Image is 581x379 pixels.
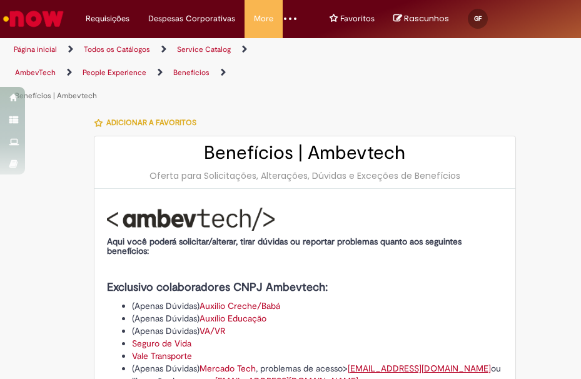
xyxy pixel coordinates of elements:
h2: Benefícios | Ambevtech [107,143,503,163]
img: ServiceNow [1,6,66,31]
a: Auxílio Educação [200,313,266,324]
a: [EMAIL_ADDRESS][DOMAIN_NAME] [348,363,491,374]
span: Adicionar a Favoritos [106,118,196,128]
li: (Apenas Dúvidas) [132,325,503,337]
span: Despesas Corporativas [148,13,235,25]
a: Benefícios [173,68,210,78]
span: Rascunhos [404,13,449,24]
span: GF [474,14,482,23]
a: Mercado Tech [200,363,256,374]
span: Requisições [86,13,129,25]
div: Oferta para Solicitações, Alterações, Dúvidas e Exceções de Benefícios [107,169,503,182]
a: Vale Transporte [132,350,192,361]
ul: Trilhas de página [9,38,281,108]
button: Adicionar a Favoritos [94,109,203,136]
a: No momento, sua lista de rascunhos tem 0 Itens [393,13,449,24]
a: Seguro de Vida [132,338,191,349]
a: AmbevTech [15,68,56,78]
span: Favoritos [340,13,375,25]
a: Benefícios | Ambevtech [15,91,97,101]
a: Service Catalog [177,44,231,54]
strong: Exclusivo colaboradores CNPJ Ambevtech: [107,280,328,295]
li: (Apenas Dúvidas) [132,312,503,325]
a: Auxilio Creche/Babá [200,300,280,311]
a: People Experience [83,68,146,78]
a: VA/VR [200,325,225,336]
li: (Apenas Dúvidas) [132,300,503,312]
strong: Aqui você poderá solicitar/alterar, tirar dúvidas ou reportar problemas quanto aos seguintes bene... [107,236,462,256]
span: More [254,13,273,25]
a: Todos os Catálogos [84,44,150,54]
a: Página inicial [14,44,57,54]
